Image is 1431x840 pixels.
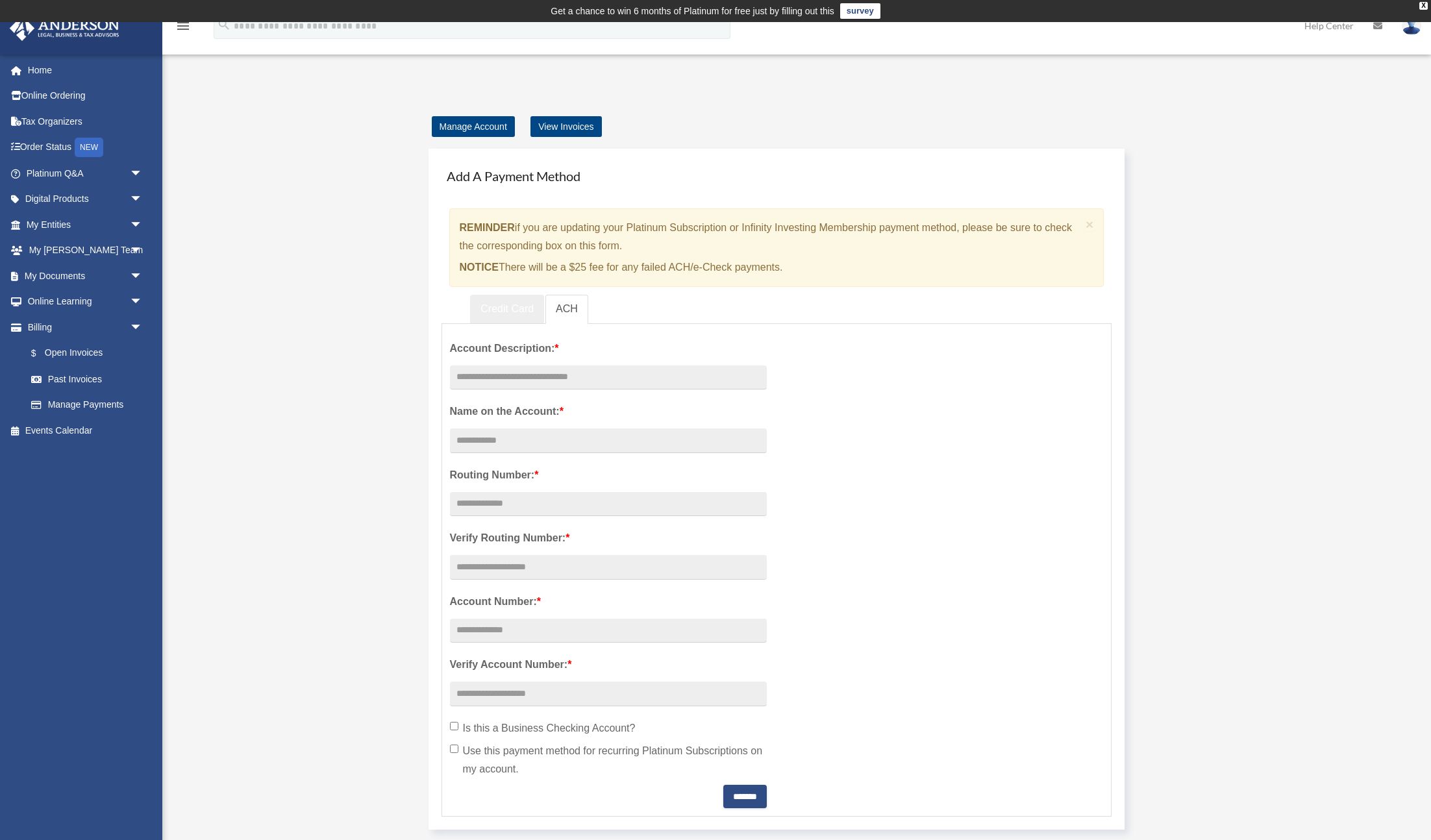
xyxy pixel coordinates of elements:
[130,263,156,290] span: arrow_drop_down
[460,258,1081,277] p: There will be a $25 fee for any failed ACH/e-Check payments.
[449,208,1104,287] div: if you are updating your Platinum Subscription or Infinity Investing Membership payment method, p...
[6,16,123,41] img: Anderson Advisors Platinum Portal
[38,345,45,362] span: $
[130,160,156,187] span: arrow_drop_down
[450,722,458,730] input: Is this a Business Checking Account?
[175,23,191,34] a: menu
[470,295,544,324] a: Credit Card
[9,108,162,134] a: Tax Organizers
[442,162,1112,190] h4: Add A Payment Method
[217,18,231,32] i: search
[75,138,103,157] div: NEW
[450,742,767,778] label: Use this payment method for recurring Platinum Subscriptions on my account.
[9,83,162,109] a: Online Ordering
[18,366,162,392] a: Past Invoices
[18,392,156,418] a: Manage Payments
[450,745,458,753] input: Use this payment method for recurring Platinum Subscriptions on my account.
[130,212,156,238] span: arrow_drop_down
[9,314,162,340] a: Billingarrow_drop_down
[432,116,515,137] a: Manage Account
[130,186,156,213] span: arrow_drop_down
[130,314,156,341] span: arrow_drop_down
[450,719,767,737] label: Is this a Business Checking Account?
[460,262,499,273] strong: NOTICE
[175,18,191,34] i: menu
[450,656,767,674] label: Verify Account Number:
[545,295,588,324] a: ACH
[130,289,156,315] span: arrow_drop_down
[450,529,767,547] label: Verify Routing Number:
[840,3,880,19] a: survey
[9,186,162,212] a: Digital Productsarrow_drop_down
[9,417,162,443] a: Events Calendar
[9,289,162,315] a: Online Learningarrow_drop_down
[130,238,156,264] span: arrow_drop_down
[9,238,162,264] a: My [PERSON_NAME] Teamarrow_drop_down
[1086,217,1094,231] button: Close
[1086,217,1094,232] span: ×
[450,466,767,484] label: Routing Number:
[450,402,767,421] label: Name on the Account:
[450,593,767,611] label: Account Number:
[9,134,162,161] a: Order StatusNEW
[9,160,162,186] a: Platinum Q&Aarrow_drop_down
[530,116,601,137] a: View Invoices
[1419,2,1428,10] div: close
[450,340,767,358] label: Account Description:
[9,212,162,238] a: My Entitiesarrow_drop_down
[18,340,162,367] a: $Open Invoices
[9,57,162,83] a: Home
[460,222,515,233] strong: REMINDER
[9,263,162,289] a: My Documentsarrow_drop_down
[551,3,834,19] div: Get a chance to win 6 months of Platinum for free just by filling out this
[1402,16,1421,35] img: User Pic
